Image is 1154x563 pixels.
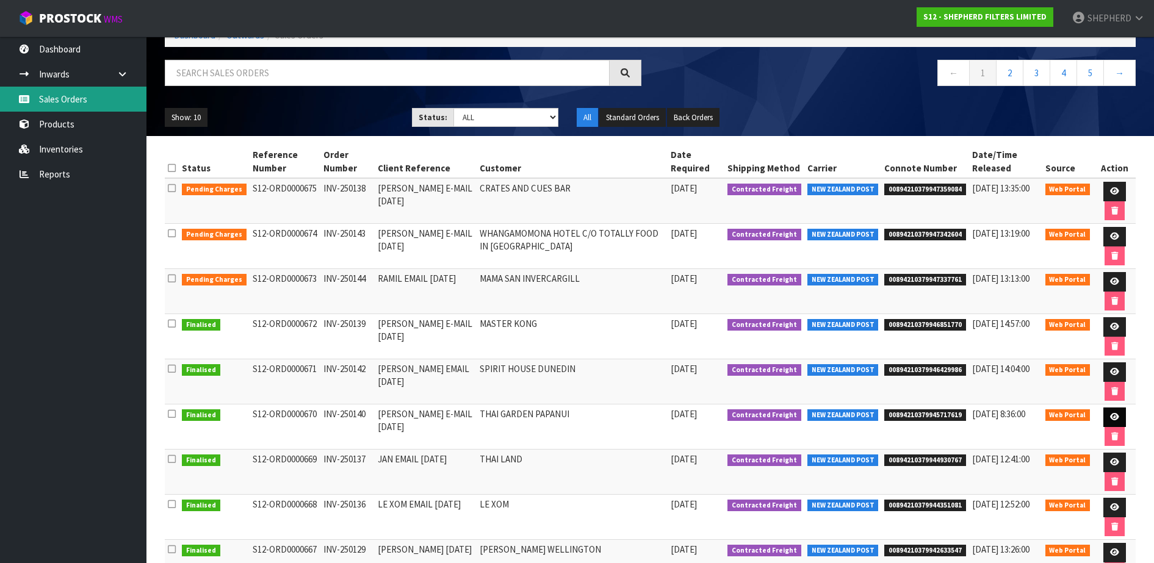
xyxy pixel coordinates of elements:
td: MAMA SAN INVERCARGILL [477,269,667,314]
th: Connote Number [881,145,969,178]
td: S12-ORD0000669 [250,450,321,495]
td: SPIRIT HOUSE DUNEDIN [477,359,667,404]
span: 00894210379946429986 [884,364,966,376]
td: S12-ORD0000672 [250,314,321,359]
span: NEW ZEALAND POST [807,229,879,241]
span: Contracted Freight [727,500,801,512]
span: Web Portal [1045,409,1091,421]
td: RAMIL EMAIL [DATE] [375,269,477,314]
span: Finalised [182,500,220,512]
th: Shipping Method [724,145,804,178]
a: 4 [1050,60,1077,86]
span: NEW ZEALAND POST [807,545,879,557]
strong: Status: [419,112,447,123]
th: Customer [477,145,667,178]
span: Pending Charges [182,274,247,286]
span: NEW ZEALAND POST [807,364,879,376]
th: Client Reference [375,145,477,178]
small: WMS [104,13,123,25]
td: INV-250143 [320,224,374,269]
span: [DATE] 13:13:00 [972,273,1030,284]
span: [DATE] 13:35:00 [972,182,1030,194]
span: Pending Charges [182,229,247,241]
span: NEW ZEALAND POST [807,500,879,512]
span: 00894210379947342604 [884,229,966,241]
span: Web Portal [1045,364,1091,376]
th: Status [179,145,250,178]
td: LE XOM EMAIL [DATE] [375,495,477,540]
span: NEW ZEALAND POST [807,409,879,421]
span: Finalised [182,409,220,421]
span: Web Portal [1045,454,1091,467]
span: Contracted Freight [727,274,801,286]
span: 00894210379946851770 [884,319,966,331]
button: All [577,108,598,127]
span: Contracted Freight [727,454,801,467]
a: → [1103,60,1136,86]
span: 00894210379947337761 [884,274,966,286]
span: [DATE] [671,228,697,239]
span: [DATE] 12:52:00 [972,498,1030,510]
span: Web Portal [1045,500,1091,512]
span: [DATE] [671,273,697,284]
td: INV-250139 [320,314,374,359]
span: ProStock [39,10,101,26]
a: 5 [1076,60,1104,86]
span: [DATE] [671,318,697,329]
th: Date/Time Released [969,145,1042,178]
span: 00894210379944930767 [884,454,966,467]
span: 00894210379944351081 [884,500,966,512]
td: CRATES AND CUES BAR [477,178,667,224]
td: [PERSON_NAME] E-MAIL [DATE] [375,178,477,224]
span: Web Portal [1045,545,1091,557]
button: Standard Orders [599,108,666,127]
td: INV-250136 [320,495,374,540]
a: 1 [969,60,997,86]
span: [DATE] 12:41:00 [972,453,1030,465]
span: Contracted Freight [727,545,801,557]
span: Contracted Freight [727,409,801,421]
td: INV-250138 [320,178,374,224]
td: [PERSON_NAME] E-MAIL [DATE] [375,404,477,450]
span: NEW ZEALAND POST [807,184,879,196]
img: cube-alt.png [18,10,34,26]
span: Web Portal [1045,229,1091,241]
td: JAN EMAIL [DATE] [375,450,477,495]
span: [DATE] 14:04:00 [972,363,1030,375]
button: Back Orders [667,108,719,127]
nav: Page navigation [660,60,1136,90]
span: [DATE] [671,182,697,194]
span: [DATE] 14:57:00 [972,318,1030,329]
th: Action [1093,145,1136,178]
button: Show: 10 [165,108,207,127]
td: S12-ORD0000670 [250,404,321,450]
span: Pending Charges [182,184,247,196]
a: ← [937,60,970,86]
td: INV-250137 [320,450,374,495]
span: Contracted Freight [727,229,801,241]
span: Contracted Freight [727,364,801,376]
span: Contracted Freight [727,319,801,331]
span: Finalised [182,364,220,376]
td: MASTER KONG [477,314,667,359]
td: [PERSON_NAME] E-MAIL [DATE] [375,224,477,269]
a: 3 [1023,60,1050,86]
span: 00894210379945717619 [884,409,966,421]
th: Carrier [804,145,882,178]
th: Reference Number [250,145,321,178]
a: 2 [996,60,1023,86]
span: NEW ZEALAND POST [807,454,879,467]
td: INV-250142 [320,359,374,404]
td: THAI GARDEN PAPANUI [477,404,667,450]
td: THAI LAND [477,450,667,495]
td: S12-ORD0000673 [250,269,321,314]
td: [PERSON_NAME] EMAIL [DATE] [375,359,477,404]
strong: S12 - SHEPHERD FILTERS LIMITED [923,12,1047,22]
td: INV-250140 [320,404,374,450]
td: S12-ORD0000674 [250,224,321,269]
td: LE XOM [477,495,667,540]
span: 00894210379947359084 [884,184,966,196]
td: WHANGAMOMONA HOTEL C/O TOTALLY FOOD IN [GEOGRAPHIC_DATA] [477,224,667,269]
span: Contracted Freight [727,184,801,196]
th: Date Required [668,145,725,178]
